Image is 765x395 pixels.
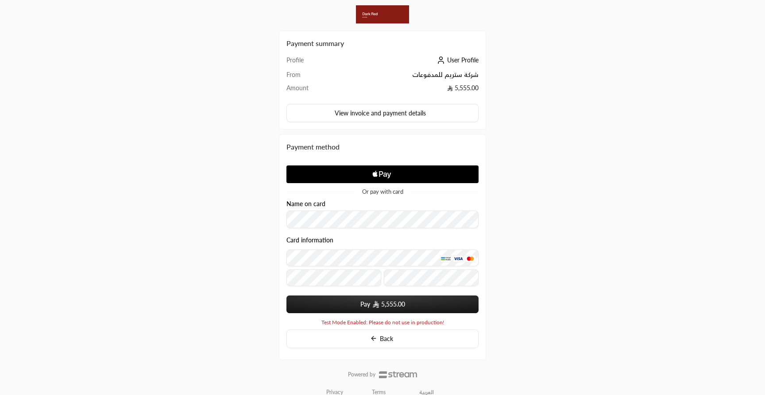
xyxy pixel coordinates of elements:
[286,249,479,266] input: Credit Card
[286,237,479,289] div: Card information
[373,301,379,308] img: SAR
[286,200,325,207] label: Name on card
[286,269,381,286] input: Expiry date
[321,319,444,326] span: Test Mode Enabled: Please do not use in production!
[286,104,479,123] button: View invoice and payment details
[356,5,409,23] img: Company Logo
[286,70,335,84] td: From
[384,269,479,286] input: CVC
[286,142,479,152] div: Payment method
[362,189,403,195] span: Or pay with card
[286,38,479,49] h2: Payment summary
[380,335,393,342] span: Back
[435,56,479,64] a: User Profile
[335,70,479,84] td: شركة ستريم للمدفوعات
[286,200,479,228] div: Name on card
[348,371,375,378] p: Powered by
[381,300,405,309] span: 5,555.00
[453,255,464,262] img: Visa
[286,84,335,97] td: Amount
[447,56,479,64] span: User Profile
[286,295,479,313] button: Pay SAR5,555.00
[286,330,479,349] button: Back
[335,84,479,97] td: 5,555.00
[440,255,451,262] img: MADA
[465,255,475,262] img: MasterCard
[286,56,335,70] td: Profile
[286,237,333,244] legend: Card information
